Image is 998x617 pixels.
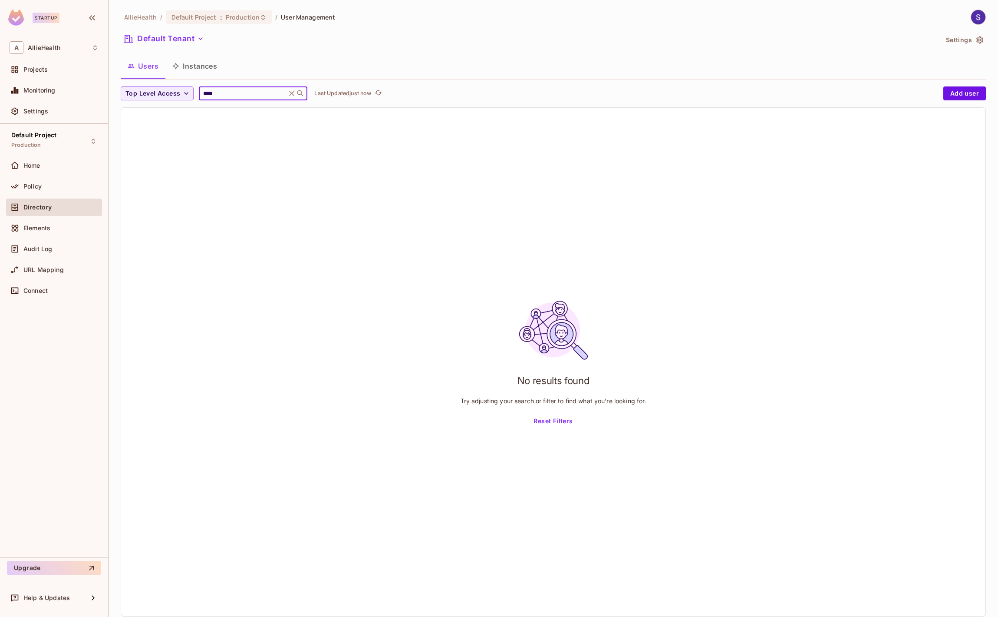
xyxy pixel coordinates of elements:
span: Help & Updates [23,594,70,601]
span: refresh [375,89,382,98]
button: Add user [943,86,986,100]
button: Users [121,55,165,77]
span: Workspace: AllieHealth [28,44,60,51]
span: Audit Log [23,245,52,252]
span: Home [23,162,40,169]
li: / [160,13,162,21]
span: URL Mapping [23,266,64,273]
button: Upgrade [7,561,101,575]
span: : [220,14,223,21]
span: A [10,41,23,54]
button: Reset Filters [530,415,576,428]
img: Stephen Morrison [971,10,985,24]
span: Monitoring [23,87,56,94]
div: Startup [33,13,59,23]
li: / [275,13,277,21]
span: Directory [23,204,52,211]
button: Settings [942,33,986,47]
span: Settings [23,108,48,115]
h1: No results found [517,374,590,387]
span: Default Project [11,132,56,139]
button: Top Level Access [121,86,194,100]
button: refresh [373,88,383,99]
span: Connect [23,287,48,294]
p: Try adjusting your search or filter to find what you’re looking for. [461,397,646,405]
span: Production [11,142,41,149]
span: User Management [281,13,335,21]
span: Top Level Access [125,88,180,99]
button: Instances [165,55,224,77]
span: Click to refresh data [371,88,383,99]
button: Default Tenant [121,32,208,46]
span: Production [226,13,260,21]
span: Policy [23,183,42,190]
span: Default Project [171,13,217,21]
p: Last Updated just now [314,90,371,97]
img: SReyMgAAAABJRU5ErkJggg== [8,10,24,26]
span: the active workspace [124,13,157,21]
span: Projects [23,66,48,73]
span: Elements [23,225,50,232]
